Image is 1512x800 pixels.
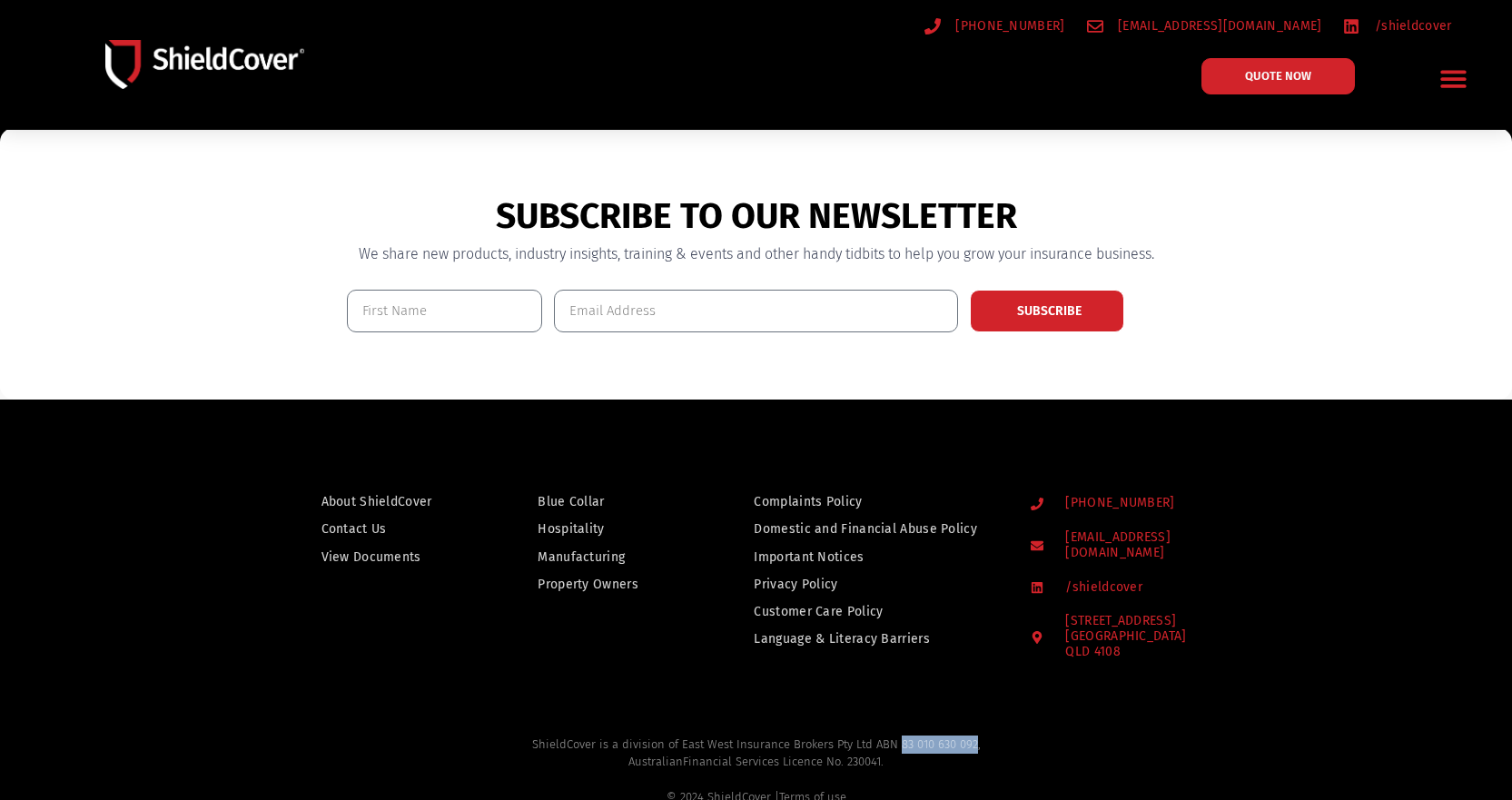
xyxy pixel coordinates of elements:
img: Shield-Cover-Underwriting-Australia-logo-full [105,40,304,89]
span: Hospitality [538,518,604,540]
h3: We share new products, industry insights, training & events and other handy tidbits to help you g... [347,247,1166,262]
span: Manufacturing [538,546,625,568]
span: Complaints Policy [754,490,862,513]
a: View Documents [321,546,460,568]
span: Property Owners [538,573,638,596]
span: [EMAIL_ADDRESS][DOMAIN_NAME] [1113,15,1321,37]
a: Customer Care Policy [754,600,995,623]
a: [EMAIL_ADDRESS][DOMAIN_NAME] [1031,530,1253,561]
span: Domestic and Financial Abuse Policy [754,518,977,540]
a: QUOTE NOW [1201,58,1355,94]
a: /shieldcover [1031,580,1253,596]
a: Complaints Policy [754,490,995,513]
a: Contact Us [321,518,460,540]
span: /shieldcover [1061,580,1142,596]
a: Language & Literacy Barriers [754,627,995,650]
span: /shieldcover [1370,15,1452,37]
a: /shieldcover [1343,15,1451,37]
h2: SUBSCRIBE TO OUR NEWSLETTER [347,195,1166,238]
a: Blue Collar [538,490,676,513]
div: [GEOGRAPHIC_DATA] [1065,629,1186,660]
button: SUBSCRIBE [970,290,1124,332]
span: About ShieldCover [321,490,432,513]
input: First Name [347,290,543,332]
span: Financial Services Licence No. 230041. [683,755,884,768]
span: Customer Care Policy [754,600,883,623]
span: [EMAIL_ADDRESS][DOMAIN_NAME] [1061,530,1252,561]
a: Privacy Policy [754,573,995,596]
input: Email Address [554,290,958,332]
span: View Documents [321,546,421,568]
a: Domestic and Financial Abuse Policy [754,518,995,540]
a: About ShieldCover [321,490,460,513]
div: Menu Toggle [1433,57,1476,100]
span: [PHONE_NUMBER] [1061,496,1174,511]
span: Privacy Policy [754,573,837,596]
span: Important Notices [754,546,864,568]
a: Manufacturing [538,546,676,568]
span: Blue Collar [538,490,604,513]
a: [PHONE_NUMBER] [924,15,1065,37]
a: Hospitality [538,518,676,540]
iframe: LiveChat chat widget [1156,152,1512,800]
span: [PHONE_NUMBER] [951,15,1064,37]
a: [EMAIL_ADDRESS][DOMAIN_NAME] [1087,15,1322,37]
span: SUBSCRIBE [1017,305,1082,318]
span: QUOTE NOW [1245,70,1311,82]
span: [STREET_ADDRESS] [1061,614,1186,659]
span: Language & Literacy Barriers [754,627,929,650]
div: QLD 4108 [1065,645,1186,660]
span: Contact Us [321,518,387,540]
a: Important Notices [754,546,995,568]
a: Property Owners [538,573,676,596]
a: [PHONE_NUMBER] [1031,496,1253,511]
